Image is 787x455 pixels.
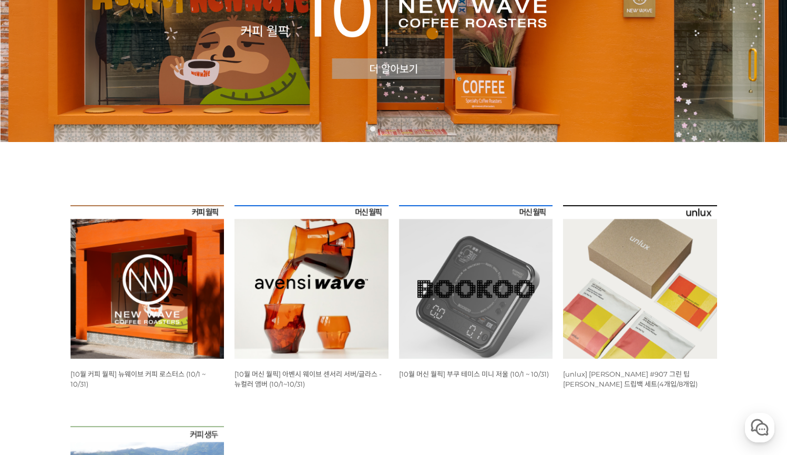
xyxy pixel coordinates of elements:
[234,205,389,359] img: [10월 머신 월픽] 아벤시 웨이브 센서리 서버/글라스 - 뉴컬러 앰버 (10/1~10/31)
[399,370,549,378] a: [10월 머신 월픽] 부쿠 테미스 미니 저울 (10/1 ~ 10/31)
[69,333,136,360] a: 대화
[234,370,382,388] a: [10월 머신 월픽] 아벤시 웨이브 센서리 서버/글라스 - 뉴컬러 앰버 (10/1~10/31)
[563,205,717,359] img: [unlux] 파나마 잰슨 #907 그린 팁 게이샤 워시드 드립백 세트(4개입/8개입)
[381,126,386,132] a: 2
[412,126,417,132] a: 5
[33,349,39,358] span: 홈
[136,333,202,360] a: 설정
[162,349,175,358] span: 설정
[70,370,206,388] a: [10월 커피 월픽] 뉴웨이브 커피 로스터스 (10/1 ~ 10/31)
[3,333,69,360] a: 홈
[370,126,375,132] a: 1
[563,370,698,388] a: [unlux] [PERSON_NAME] #907 그린 팁 [PERSON_NAME] 드립백 세트(4개입/8개입)
[70,205,224,359] img: [10월 커피 월픽] 뉴웨이브 커피 로스터스 (10/1 ~ 10/31)
[399,205,553,359] img: [10월 머신 월픽] 부쿠 테미스 미니 저울 (10/1 ~ 10/31)
[96,350,109,358] span: 대화
[391,126,396,132] a: 3
[402,126,407,132] a: 4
